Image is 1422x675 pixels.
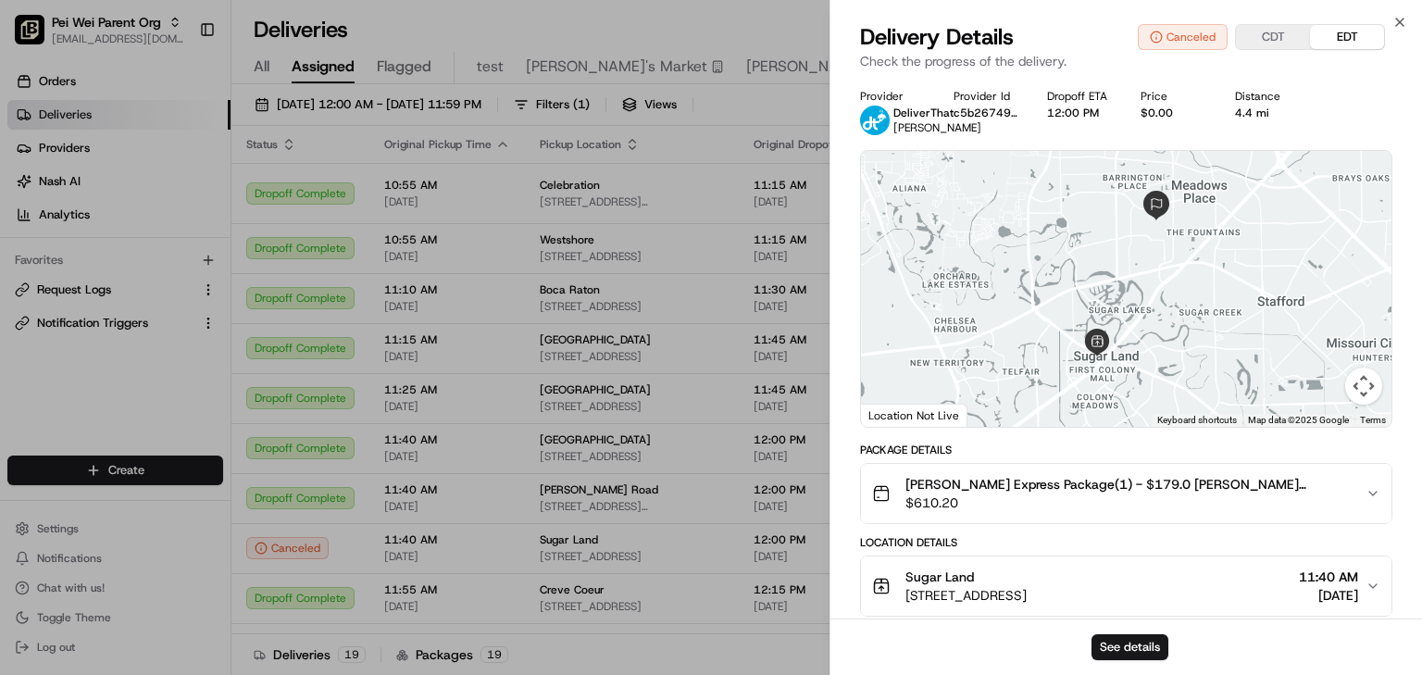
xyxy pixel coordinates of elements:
[57,286,150,301] span: [PERSON_NAME]
[1047,89,1111,104] div: Dropoff ETA
[315,181,337,204] button: Start new chat
[905,586,1027,605] span: [STREET_ADDRESS]
[57,336,150,351] span: [PERSON_NAME]
[175,413,297,431] span: API Documentation
[1141,89,1204,104] div: Price
[860,89,924,104] div: Provider
[184,458,224,472] span: Pylon
[905,475,1351,494] span: [PERSON_NAME] Express Package(1) - $179.0 [PERSON_NAME] Executive Package(1) - $369.0
[83,176,304,194] div: Start new chat
[149,406,305,439] a: 💻API Documentation
[905,568,974,586] span: Sugar Land
[131,457,224,472] a: Powered byPylon
[19,18,56,55] img: Nash
[893,106,954,120] span: DeliverThat
[860,22,1014,52] span: Delivery Details
[1236,25,1310,49] button: CDT
[19,415,33,430] div: 📗
[287,236,337,258] button: See all
[954,89,1017,104] div: Provider Id
[905,494,1351,512] span: $610.20
[19,73,337,103] p: Welcome 👋
[19,319,48,348] img: Masood Aslam
[1091,634,1168,660] button: See details
[861,464,1391,523] button: [PERSON_NAME] Express Package(1) - $179.0 [PERSON_NAME] Executive Package(1) - $369.0$610.20
[860,106,890,135] img: profile_deliverthat_partner.png
[860,52,1392,70] p: Check the progress of the delivery.
[893,120,981,135] span: [PERSON_NAME]
[83,194,255,209] div: We're available if you need us!
[37,413,142,431] span: Knowledge Base
[11,406,149,439] a: 📗Knowledge Base
[860,535,1392,550] div: Location Details
[164,286,202,301] span: [DATE]
[866,403,927,427] img: Google
[19,240,124,255] div: Past conversations
[1141,106,1204,120] div: $0.00
[1138,24,1228,50] button: Canceled
[37,337,52,352] img: 1736555255976-a54dd68f-1ca7-489b-9aae-adbdc363a1c4
[1299,568,1358,586] span: 11:40 AM
[954,106,1017,120] button: c5b26749-6ee0-4aae-a499-e6a50fb1dd75
[860,443,1392,457] div: Package Details
[48,119,306,138] input: Clear
[156,415,171,430] div: 💻
[1360,415,1386,425] a: Terms (opens in new tab)
[37,287,52,302] img: 1736555255976-a54dd68f-1ca7-489b-9aae-adbdc363a1c4
[1157,414,1237,427] button: Keyboard shortcuts
[154,336,160,351] span: •
[164,336,202,351] span: [DATE]
[1299,586,1358,605] span: [DATE]
[861,556,1391,616] button: Sugar Land[STREET_ADDRESS]11:40 AM[DATE]
[19,176,52,209] img: 1736555255976-a54dd68f-1ca7-489b-9aae-adbdc363a1c4
[866,403,927,427] a: Open this area in Google Maps (opens a new window)
[1345,368,1382,405] button: Map camera controls
[39,176,72,209] img: 8016278978528_b943e370aa5ada12b00a_72.png
[1047,106,1111,120] div: 12:00 PM
[1235,106,1299,120] div: 4.4 mi
[1310,25,1384,49] button: EDT
[19,269,48,298] img: Brittany Newman
[154,286,160,301] span: •
[861,404,967,427] div: Location Not Live
[1235,89,1299,104] div: Distance
[1248,415,1349,425] span: Map data ©2025 Google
